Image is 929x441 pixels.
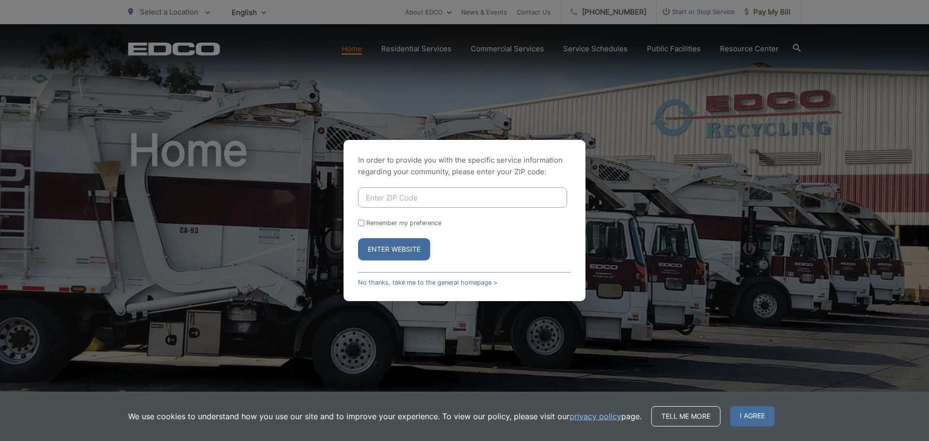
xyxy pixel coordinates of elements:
[651,406,720,426] a: Tell me more
[569,411,621,422] a: privacy policy
[358,238,430,260] button: Enter Website
[730,406,775,426] span: I agree
[358,279,497,286] a: No thanks, take me to the general homepage >
[358,187,567,208] input: Enter ZIP Code
[128,411,642,422] p: We use cookies to understand how you use our site and to improve your experience. To view our pol...
[366,219,441,227] label: Remember my preference
[358,154,571,178] p: In order to provide you with the specific service information regarding your community, please en...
